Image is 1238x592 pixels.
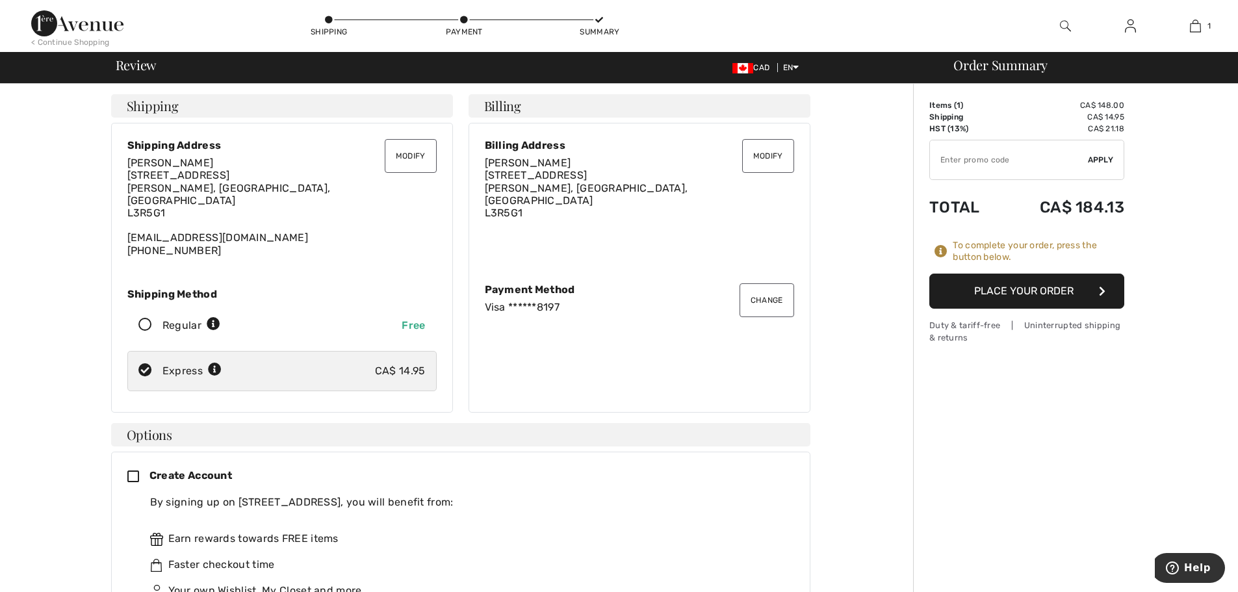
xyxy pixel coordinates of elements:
div: Earn rewards towards FREE items [150,531,784,547]
div: Billing Address [485,139,794,151]
span: [PERSON_NAME] [485,157,571,169]
span: [PERSON_NAME] [127,157,214,169]
button: Place Your Order [929,274,1124,309]
span: [STREET_ADDRESS] [PERSON_NAME], [GEOGRAPHIC_DATA], [GEOGRAPHIC_DATA] L3R5G1 [127,169,331,219]
td: Items ( ) [929,99,1002,111]
img: search the website [1060,18,1071,34]
button: Change [740,283,794,317]
a: Sign In [1115,18,1146,34]
iframe: Opens a widget where you can find more information [1155,553,1225,586]
div: Shipping Address [127,139,437,151]
div: Summary [580,26,619,38]
td: CA$ 184.13 [1002,185,1124,229]
input: Promo code [930,140,1088,179]
img: My Info [1125,18,1136,34]
img: rewards.svg [150,533,163,546]
img: Canadian Dollar [732,63,753,73]
img: 1ère Avenue [31,10,123,36]
div: Order Summary [938,58,1230,71]
div: Payment [445,26,484,38]
div: [EMAIL_ADDRESS][DOMAIN_NAME] [PHONE_NUMBER] [127,157,437,257]
span: Shipping [127,99,179,112]
div: < Continue Shopping [31,36,110,48]
div: Payment Method [485,283,794,296]
div: To complete your order, press the button below. [953,240,1124,263]
td: CA$ 14.95 [1002,111,1124,123]
div: Express [162,363,222,379]
td: CA$ 21.18 [1002,123,1124,135]
button: Modify [385,139,437,173]
span: 1 [1207,20,1211,32]
span: Free [402,319,425,331]
span: [STREET_ADDRESS] [PERSON_NAME], [GEOGRAPHIC_DATA], [GEOGRAPHIC_DATA] L3R5G1 [485,169,688,219]
div: Faster checkout time [150,557,784,573]
td: CA$ 148.00 [1002,99,1124,111]
div: Shipping Method [127,288,437,300]
h4: Options [111,423,810,446]
td: HST (13%) [929,123,1002,135]
span: Billing [484,99,521,112]
td: Total [929,185,1002,229]
button: Modify [742,139,794,173]
span: Review [116,58,157,71]
span: Create Account [149,469,232,482]
div: CA$ 14.95 [375,363,426,379]
div: Duty & tariff-free | Uninterrupted shipping & returns [929,319,1124,344]
div: By signing up on [STREET_ADDRESS], you will benefit from: [150,495,784,510]
img: faster.svg [150,559,163,572]
a: 1 [1163,18,1227,34]
span: Apply [1088,154,1114,166]
span: EN [783,63,799,72]
div: Regular [162,318,220,333]
span: CAD [732,63,775,72]
span: 1 [957,101,961,110]
td: Shipping [929,111,1002,123]
img: My Bag [1190,18,1201,34]
div: Shipping [309,26,348,38]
